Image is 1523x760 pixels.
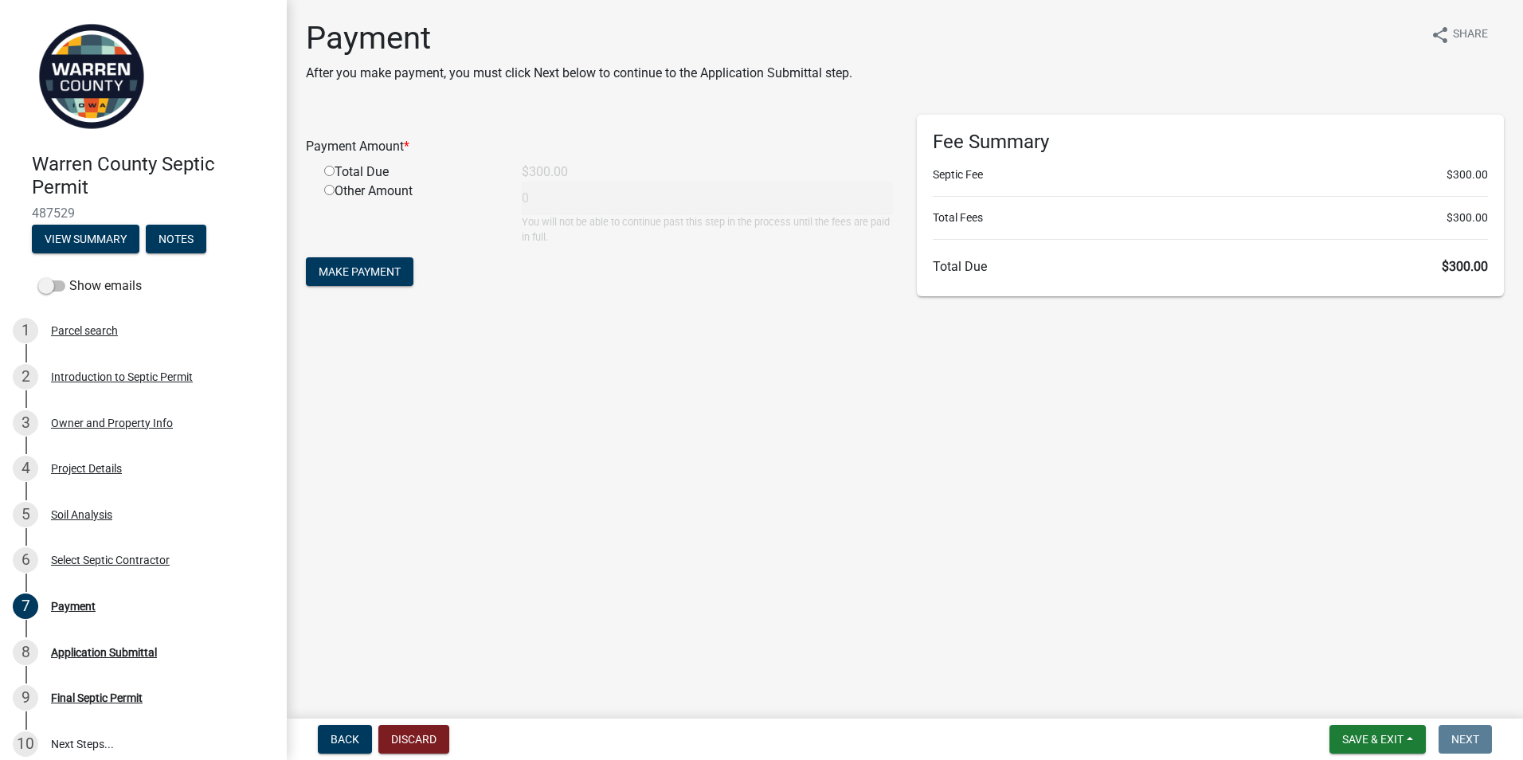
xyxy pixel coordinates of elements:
[1342,733,1404,746] span: Save & Exit
[1439,725,1492,754] button: Next
[51,554,170,566] div: Select Septic Contractor
[1442,259,1488,274] span: $300.00
[1447,210,1488,226] span: $300.00
[51,417,173,429] div: Owner and Property Info
[13,640,38,665] div: 8
[13,318,38,343] div: 1
[933,131,1488,154] h6: Fee Summary
[13,685,38,711] div: 9
[306,64,852,83] p: After you make payment, you must click Next below to continue to the Application Submittal step.
[51,463,122,474] div: Project Details
[306,257,413,286] button: Make Payment
[294,137,905,156] div: Payment Amount
[312,182,510,245] div: Other Amount
[13,502,38,527] div: 5
[1447,166,1488,183] span: $300.00
[1451,733,1479,746] span: Next
[32,225,139,253] button: View Summary
[51,325,118,336] div: Parcel search
[1418,19,1501,50] button: shareShare
[51,601,96,612] div: Payment
[32,206,255,221] span: 487529
[318,725,372,754] button: Back
[51,509,112,520] div: Soil Analysis
[51,647,157,658] div: Application Submittal
[13,410,38,436] div: 3
[1453,25,1488,45] span: Share
[51,371,193,382] div: Introduction to Septic Permit
[1431,25,1450,45] i: share
[32,233,139,246] wm-modal-confirm: Summary
[13,731,38,757] div: 10
[13,594,38,619] div: 7
[13,364,38,390] div: 2
[51,692,143,703] div: Final Septic Permit
[933,259,1488,274] h6: Total Due
[13,456,38,481] div: 4
[32,153,274,199] h4: Warren County Septic Permit
[312,163,510,182] div: Total Due
[1329,725,1426,754] button: Save & Exit
[331,733,359,746] span: Back
[32,17,151,136] img: Warren County, Iowa
[146,225,206,253] button: Notes
[306,19,852,57] h1: Payment
[378,725,449,754] button: Discard
[146,233,206,246] wm-modal-confirm: Notes
[13,547,38,573] div: 6
[38,276,142,296] label: Show emails
[319,265,401,278] span: Make Payment
[933,210,1488,226] li: Total Fees
[933,166,1488,183] li: Septic Fee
